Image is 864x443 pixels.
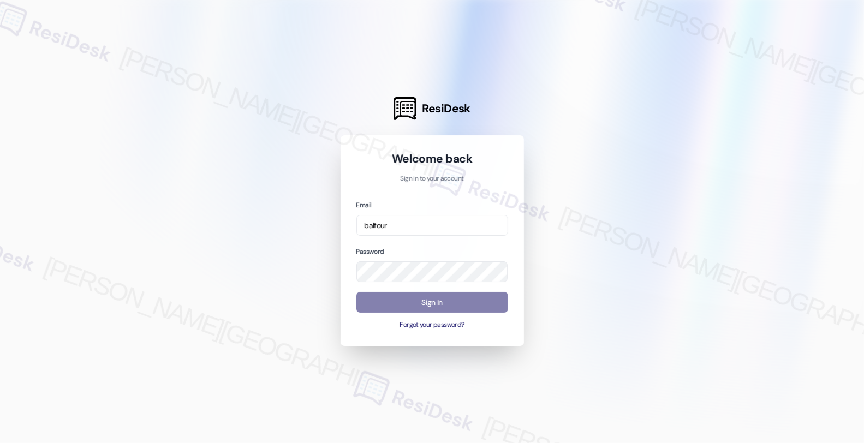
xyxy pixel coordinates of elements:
[356,247,384,256] label: Password
[356,292,508,313] button: Sign In
[356,201,372,209] label: Email
[422,101,470,116] span: ResiDesk
[356,215,508,236] input: name@example.com
[394,97,416,120] img: ResiDesk Logo
[356,151,508,166] h1: Welcome back
[356,174,508,184] p: Sign in to your account
[356,320,508,330] button: Forgot your password?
